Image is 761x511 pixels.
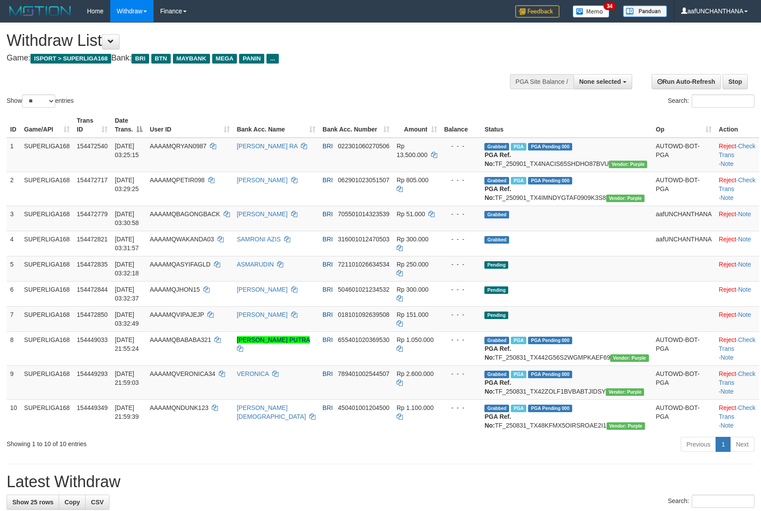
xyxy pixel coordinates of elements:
[111,113,146,138] th: Date Trans.: activate to sort column descending
[716,437,731,452] a: 1
[607,422,645,430] span: Vendor URL: https://trx4.1velocity.biz
[719,404,736,411] a: Reject
[338,286,390,293] span: Copy 504601021234532 to clipboard
[715,281,759,306] td: ·
[444,369,478,378] div: - - -
[397,143,427,158] span: Rp 13.500.000
[715,331,759,365] td: · ·
[150,210,220,218] span: AAAAMQBAGONGBACK
[150,311,204,318] span: AAAAMQVIPAJEJP
[715,113,759,138] th: Action
[7,4,74,18] img: MOTION_logo.png
[322,236,333,243] span: BRI
[652,231,716,256] td: aafUNCHANTHANA
[397,370,434,377] span: Rp 2.600.000
[21,138,74,172] td: SUPERLIGA168
[528,371,572,378] span: PGA Pending
[484,236,509,244] span: Grabbed
[115,286,139,302] span: [DATE] 03:32:37
[397,210,425,218] span: Rp 51.000
[397,177,428,184] span: Rp 805.000
[7,306,21,331] td: 7
[719,143,755,158] a: Check Trans
[7,495,59,510] a: Show 25 rows
[7,365,21,399] td: 9
[579,78,621,85] span: None selected
[715,138,759,172] td: · ·
[115,404,139,420] span: [DATE] 21:59:39
[719,370,736,377] a: Reject
[719,177,755,192] a: Check Trans
[723,74,748,89] a: Stop
[481,365,652,399] td: TF_250831_TX42ZOLF1BVBABTJIDSY
[237,143,298,150] a: [PERSON_NAME] RA
[21,256,74,281] td: SUPERLIGA168
[738,261,751,268] a: Note
[510,74,574,89] div: PGA Site Balance /
[115,370,139,386] span: [DATE] 21:59:03
[237,286,288,293] a: [PERSON_NAME]
[484,371,509,378] span: Grabbed
[77,210,108,218] span: 154472779
[692,94,754,108] input: Search:
[85,495,109,510] a: CSV
[146,113,233,138] th: User ID: activate to sort column ascending
[322,286,333,293] span: BRI
[7,231,21,256] td: 4
[338,210,390,218] span: Copy 705501014323539 to clipboard
[237,404,306,420] a: [PERSON_NAME][DEMOGRAPHIC_DATA]
[115,236,139,252] span: [DATE] 03:31:57
[7,138,21,172] td: 1
[652,138,716,172] td: AUTOWD-BOT-PGA
[720,160,734,167] a: Note
[652,113,716,138] th: Op: activate to sort column ascending
[338,336,390,343] span: Copy 655401020369530 to clipboard
[21,365,74,399] td: SUPERLIGA168
[30,54,111,64] span: ISPORT > SUPERLIGA168
[730,437,754,452] a: Next
[237,311,288,318] a: [PERSON_NAME]
[738,236,751,243] a: Note
[573,5,610,18] img: Button%20Memo.svg
[21,306,74,331] td: SUPERLIGA168
[77,261,108,268] span: 154472835
[150,286,200,293] span: AAAAMQJHON15
[623,5,667,17] img: panduan.png
[77,143,108,150] span: 154472540
[397,336,434,343] span: Rp 1.050.000
[515,5,559,18] img: Feedback.jpg
[322,336,333,343] span: BRI
[397,236,428,243] span: Rp 300.000
[719,143,736,150] a: Reject
[719,236,736,243] a: Reject
[604,2,615,10] span: 34
[652,331,716,365] td: AUTOWD-BOT-PGA
[511,337,526,344] span: Marked by aafheankoy
[233,113,319,138] th: Bank Acc. Name: activate to sort column ascending
[444,260,478,269] div: - - -
[484,312,508,319] span: Pending
[444,335,478,344] div: - - -
[444,310,478,319] div: - - -
[322,143,333,150] span: BRI
[21,399,74,433] td: SUPERLIGA168
[528,177,572,184] span: PGA Pending
[237,261,274,268] a: ASMARUDIN
[7,94,74,108] label: Show entries
[481,113,652,138] th: Status
[528,337,572,344] span: PGA Pending
[21,231,74,256] td: SUPERLIGA168
[715,365,759,399] td: · ·
[150,177,205,184] span: AAAAMQPETIR098
[719,286,736,293] a: Reject
[77,370,108,377] span: 154449293
[322,311,333,318] span: BRI
[150,336,211,343] span: AAAAMQBABABA321
[73,113,111,138] th: Trans ID: activate to sort column ascending
[212,54,237,64] span: MEGA
[59,495,86,510] a: Copy
[7,473,754,491] h1: Latest Withdraw
[681,437,716,452] a: Previous
[738,311,751,318] a: Note
[511,405,526,412] span: Marked by aafheankoy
